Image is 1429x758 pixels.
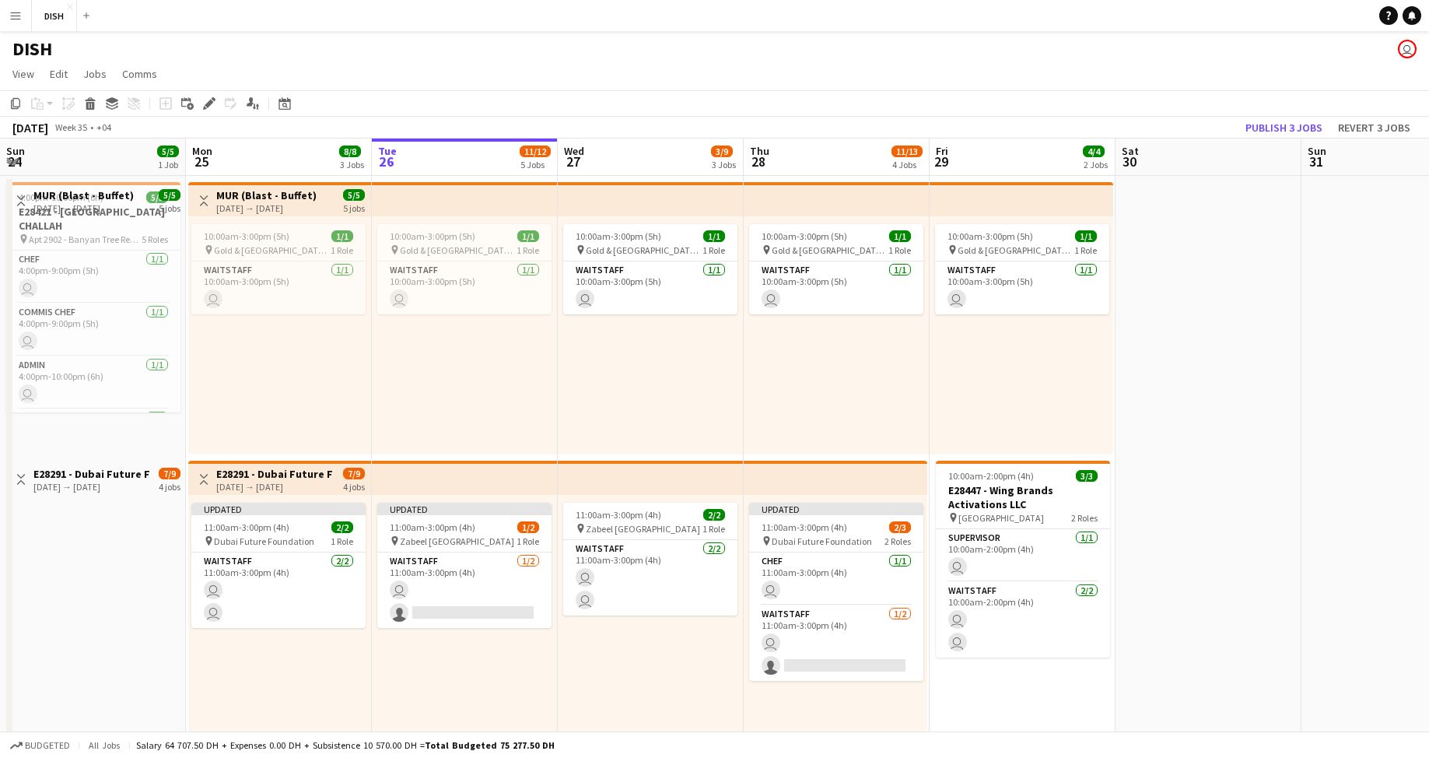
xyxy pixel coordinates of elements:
[517,230,539,242] span: 1/1
[216,188,317,202] h3: MUR (Blast - Buffet)
[772,535,872,547] span: Dubai Future Foundation
[517,244,539,256] span: 1 Role
[1071,512,1098,524] span: 2 Roles
[576,230,661,242] span: 10:00am-3:00pm (5h)
[44,64,74,84] a: Edit
[32,1,77,31] button: DISH
[331,244,353,256] span: 1 Role
[749,605,923,681] app-card-role: Waitstaff1/211:00am-3:00pm (4h)
[935,224,1109,314] app-job-card: 10:00am-3:00pm (5h)1/1 Gold & [GEOGRAPHIC_DATA], [PERSON_NAME] Rd - Al Quoz - Al Quoz Industrial ...
[958,512,1044,524] span: [GEOGRAPHIC_DATA]
[1332,118,1417,138] button: Revert 3 jobs
[703,509,725,521] span: 2/2
[83,67,107,81] span: Jobs
[889,230,911,242] span: 1/1
[703,230,725,242] span: 1/1
[376,153,397,170] span: 26
[377,224,552,314] div: 10:00am-3:00pm (5h)1/1 Gold & [GEOGRAPHIC_DATA], [PERSON_NAME] Rd - Al Quoz - Al Quoz Industrial ...
[190,153,212,170] span: 25
[1076,470,1098,482] span: 3/3
[340,159,364,170] div: 3 Jobs
[29,233,142,245] span: Apt 2902 - Banyan Tree Residences
[1122,144,1139,158] span: Sat
[191,261,366,314] app-card-role: Waitstaff1/110:00am-3:00pm (5h)
[6,251,180,304] app-card-role: Chef1/14:00pm-9:00pm (5h)
[520,159,550,170] div: 5 Jobs
[390,230,475,242] span: 10:00am-3:00pm (5h)
[1075,230,1097,242] span: 1/1
[749,224,923,314] app-job-card: 10:00am-3:00pm (5h)1/1 Gold & [GEOGRAPHIC_DATA], [PERSON_NAME] Rd - Al Quoz - Al Quoz Industrial ...
[563,540,737,616] app-card-role: Waitstaff2/211:00am-3:00pm (4h)
[343,479,365,493] div: 4 jobs
[1305,153,1326,170] span: 31
[343,189,365,201] span: 5/5
[749,503,923,515] div: Updated
[563,261,737,314] app-card-role: Waitstaff1/110:00am-3:00pm (5h)
[77,64,113,84] a: Jobs
[6,409,180,462] app-card-role: Professional Bartender1/1
[6,182,180,412] div: 4:00pm-10:00pm (6h)5/5E28421 - [GEOGRAPHIC_DATA] CHALLAH Apt 2902 - Banyan Tree Residences5 Roles...
[159,201,180,214] div: 5 jobs
[377,261,552,314] app-card-role: Waitstaff1/110:00am-3:00pm (5h)
[936,461,1110,658] app-job-card: 10:00am-2:00pm (4h)3/3E28447 - Wing Brands Activations LLC [GEOGRAPHIC_DATA]2 RolesSupervisor1/11...
[889,521,911,533] span: 2/3
[159,189,180,201] span: 5/5
[377,553,552,628] app-card-role: Waitstaff1/211:00am-3:00pm (4h)
[1308,144,1326,158] span: Sun
[749,503,923,681] app-job-card: Updated11:00am-3:00pm (4h)2/3 Dubai Future Foundation2 RolesChef1/111:00am-3:00pm (4h) Waitstaff1...
[12,67,34,81] span: View
[400,244,517,256] span: Gold & [GEOGRAPHIC_DATA], [PERSON_NAME] Rd - Al Quoz - Al Quoz Industrial Area 3 - [GEOGRAPHIC_DA...
[749,553,923,605] app-card-role: Chef1/111:00am-3:00pm (4h)
[4,153,25,170] span: 24
[517,535,539,547] span: 1 Role
[1083,146,1105,157] span: 4/4
[762,521,847,533] span: 11:00am-3:00pm (4h)
[33,202,134,214] div: [DATE] → [DATE]
[214,244,331,256] span: Gold & [GEOGRAPHIC_DATA], [PERSON_NAME] Rd - Al Quoz - Al Quoz Industrial Area 3 - [GEOGRAPHIC_DA...
[936,144,948,158] span: Fri
[936,483,1110,511] h3: E28447 - Wing Brands Activations LLC
[191,224,366,314] div: 10:00am-3:00pm (5h)1/1 Gold & [GEOGRAPHIC_DATA], [PERSON_NAME] Rd - Al Quoz - Al Quoz Industrial ...
[520,146,551,157] span: 11/12
[377,503,552,515] div: Updated
[377,503,552,628] app-job-card: Updated11:00am-3:00pm (4h)1/2 Zabeel [GEOGRAPHIC_DATA]1 RoleWaitstaff1/211:00am-3:00pm (4h)
[1239,118,1329,138] button: Publish 3 jobs
[586,244,702,256] span: Gold & [GEOGRAPHIC_DATA], [PERSON_NAME] Rd - Al Quoz - Al Quoz Industrial Area 3 - [GEOGRAPHIC_DA...
[51,121,90,133] span: Week 35
[702,244,725,256] span: 1 Role
[214,535,314,547] span: Dubai Future Foundation
[562,153,584,170] span: 27
[6,144,25,158] span: Sun
[378,144,397,158] span: Tue
[216,467,332,481] h3: E28291 - Dubai Future Foundation
[159,479,180,493] div: 4 jobs
[884,535,911,547] span: 2 Roles
[331,230,353,242] span: 1/1
[25,740,70,751] span: Budgeted
[216,481,332,493] div: [DATE] → [DATE]
[563,224,737,314] div: 10:00am-3:00pm (5h)1/1 Gold & [GEOGRAPHIC_DATA], [PERSON_NAME] Rd - Al Quoz - Al Quoz Industrial ...
[1119,153,1139,170] span: 30
[191,503,366,628] app-job-card: Updated11:00am-3:00pm (4h)2/2 Dubai Future Foundation1 RoleWaitstaff2/211:00am-3:00pm (4h)
[576,509,661,521] span: 11:00am-3:00pm (4h)
[750,144,769,158] span: Thu
[6,356,180,409] app-card-role: Admin1/14:00pm-10:00pm (6h)
[933,153,948,170] span: 29
[712,159,736,170] div: 3 Jobs
[159,468,180,479] span: 7/9
[33,467,149,481] h3: E28291 - Dubai Future Foundation
[12,37,52,61] h1: DISH
[390,521,475,533] span: 11:00am-3:00pm (4h)
[192,144,212,158] span: Mon
[563,503,737,616] app-job-card: 11:00am-3:00pm (4h)2/2 Zabeel [GEOGRAPHIC_DATA]1 RoleWaitstaff2/211:00am-3:00pm (4h)
[339,146,361,157] span: 8/8
[33,188,134,202] h3: MUR (Blast - Buffet)
[96,121,111,133] div: +04
[216,202,317,214] div: [DATE] → [DATE]
[948,470,1034,482] span: 10:00am-2:00pm (4h)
